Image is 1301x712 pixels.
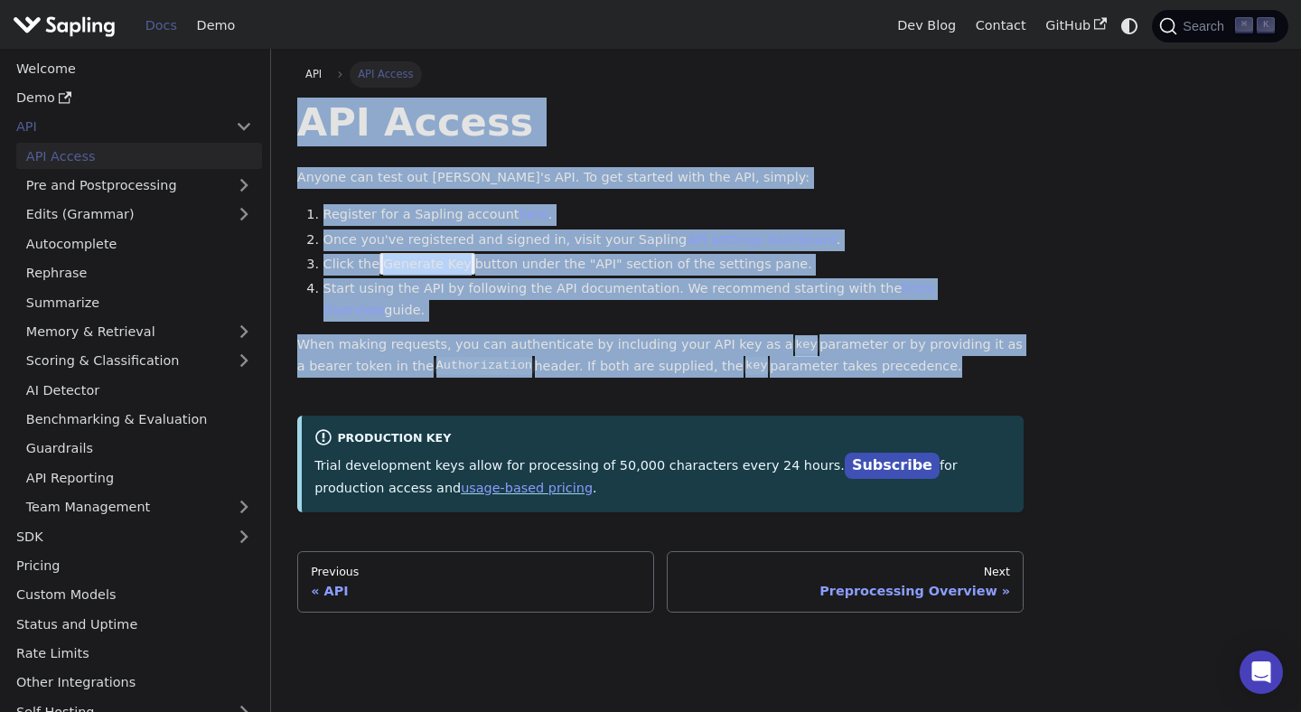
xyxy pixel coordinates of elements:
[297,167,1025,189] p: Anyone can test out [PERSON_NAME]'s API. To get started with the API, simply:
[323,230,1025,251] li: Once you've registered and signed in, visit your Sapling .
[323,204,1025,226] li: Register for a Sapling account .
[16,377,262,403] a: AI Detector
[16,173,262,199] a: Pre and Postprocessing
[13,13,122,39] a: Sapling.ai
[687,232,836,247] a: API settings dashboard
[311,565,640,579] div: Previous
[434,357,534,375] code: Authorization
[297,98,1025,146] h1: API Access
[1035,12,1116,40] a: GitHub
[13,13,116,39] img: Sapling.ai
[314,454,1011,499] p: Trial development keys allow for processing of 50,000 characters every 24 hours. for production a...
[16,319,262,345] a: Memory & Retrieval
[667,551,1024,613] a: NextPreprocessing Overview
[6,641,262,667] a: Rate Limits
[1240,651,1283,694] div: Open Intercom Messenger
[6,55,262,81] a: Welcome
[136,12,187,40] a: Docs
[297,551,1025,613] nav: Docs pages
[323,278,1025,322] li: Start using the API by following the API documentation. We recommend starting with the guide.
[297,551,654,613] a: PreviousAPI
[311,583,640,599] div: API
[887,12,965,40] a: Dev Blog
[681,583,1010,599] div: Preprocessing Overview
[16,494,262,520] a: Team Management
[297,61,1025,87] nav: Breadcrumbs
[6,85,262,111] a: Demo
[1117,13,1143,39] button: Switch between dark and light mode (currently system mode)
[461,481,593,495] a: usage-based pricing
[297,61,331,87] a: API
[1235,17,1253,33] kbd: ⌘
[6,553,262,579] a: Pricing
[16,464,262,491] a: API Reporting
[226,114,262,140] button: Collapse sidebar category 'API'
[6,114,226,140] a: API
[323,254,1025,276] li: Click the button under the "API" section of the settings pane.
[297,334,1025,378] p: When making requests, you can authenticate by including your API key as a parameter or by providi...
[16,289,262,315] a: Summarize
[6,611,262,637] a: Status and Uptime
[845,453,940,479] a: Subscribe
[519,207,548,221] a: here
[350,61,422,87] span: API Access
[793,336,819,354] code: key
[16,407,262,433] a: Benchmarking & Evaluation
[744,357,770,375] code: key
[6,670,262,696] a: Other Integrations
[379,253,475,275] span: Generate Key
[16,230,262,257] a: Autocomplete
[1257,17,1275,33] kbd: K
[16,436,262,462] a: Guardrails
[226,523,262,549] button: Expand sidebar category 'SDK'
[966,12,1036,40] a: Contact
[6,523,226,549] a: SDK
[16,201,262,228] a: Edits (Grammar)
[6,582,262,608] a: Custom Models
[314,428,1011,450] div: Production Key
[305,68,322,80] span: API
[16,143,262,169] a: API Access
[681,565,1010,579] div: Next
[1177,19,1235,33] span: Search
[16,260,262,286] a: Rephrase
[1152,10,1287,42] button: Search (Command+K)
[16,348,262,374] a: Scoring & Classification
[187,12,245,40] a: Demo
